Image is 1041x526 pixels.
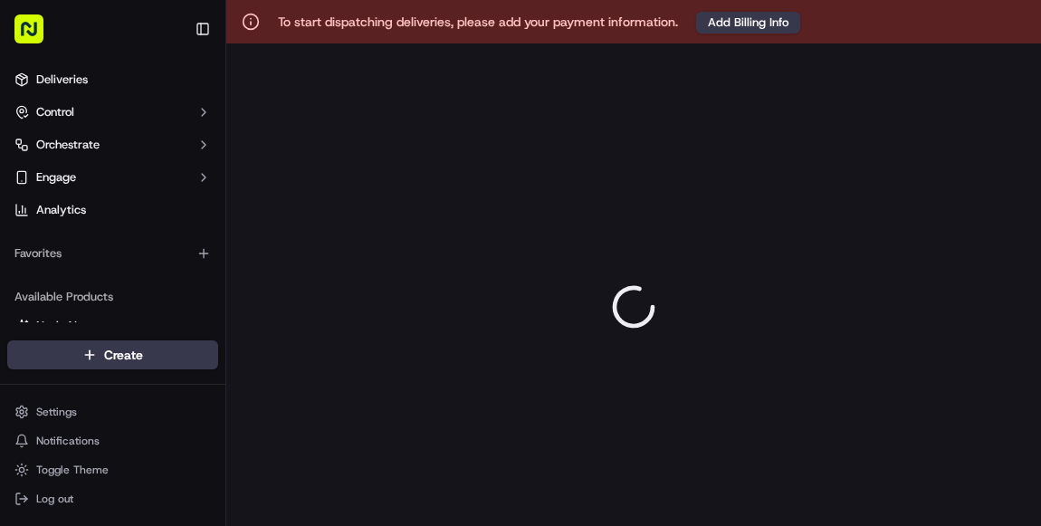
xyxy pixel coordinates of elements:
[7,428,218,454] button: Notifications
[36,72,88,88] span: Deliveries
[7,457,218,483] button: Toggle Theme
[36,137,100,153] span: Orchestrate
[7,340,218,369] button: Create
[7,130,218,159] button: Orchestrate
[36,492,73,506] span: Log out
[36,318,77,334] span: Nash AI
[7,282,218,311] div: Available Products
[7,486,218,512] button: Log out
[14,318,211,334] a: Nash AI
[36,202,86,218] span: Analytics
[36,434,100,448] span: Notifications
[696,11,800,33] a: Add Billing Info
[7,311,218,340] button: Nash AI
[7,163,218,192] button: Engage
[7,239,218,268] div: Favorites
[36,405,77,419] span: Settings
[36,169,76,186] span: Engage
[7,65,218,94] a: Deliveries
[7,98,218,127] button: Control
[278,13,678,31] p: To start dispatching deliveries, please add your payment information.
[104,346,143,364] span: Create
[7,399,218,425] button: Settings
[36,463,109,477] span: Toggle Theme
[696,12,800,33] button: Add Billing Info
[36,104,74,120] span: Control
[7,196,218,225] a: Analytics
